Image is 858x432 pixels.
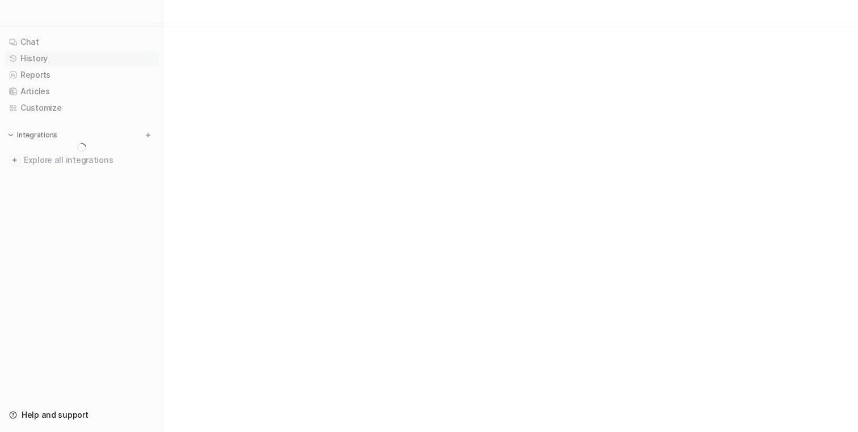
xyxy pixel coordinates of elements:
a: Explore all integrations [5,152,158,168]
a: History [5,51,158,66]
img: explore all integrations [9,154,20,166]
img: expand menu [7,131,15,139]
a: Help and support [5,407,158,423]
span: Explore all integrations [24,151,154,169]
a: Articles [5,83,158,99]
a: Reports [5,67,158,83]
p: Integrations [17,131,57,140]
a: Customize [5,100,158,116]
button: Integrations [5,129,61,141]
a: Chat [5,34,158,50]
img: menu_add.svg [144,131,152,139]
